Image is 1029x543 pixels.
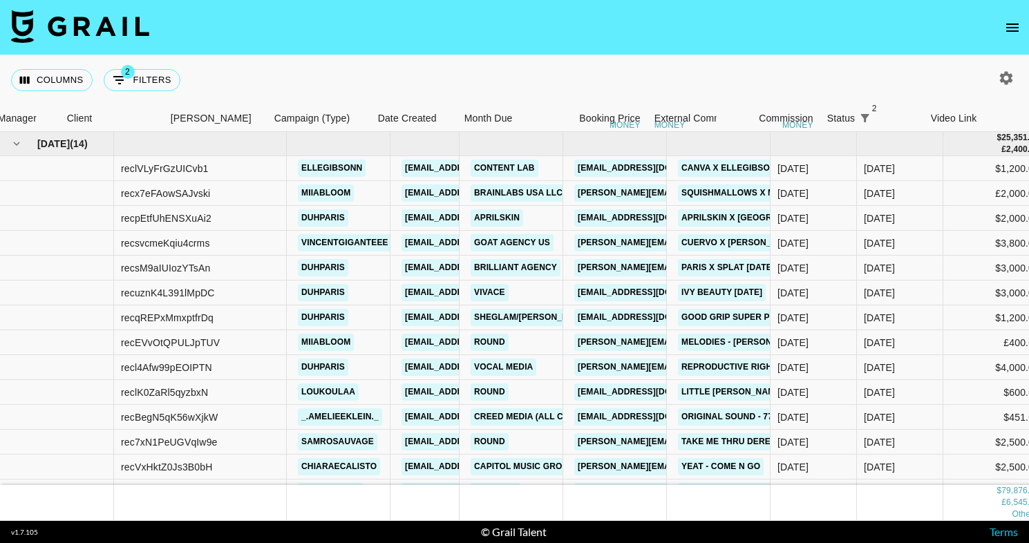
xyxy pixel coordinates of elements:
a: [PERSON_NAME][EMAIL_ADDRESS][DOMAIN_NAME] [574,359,800,376]
a: [EMAIL_ADDRESS][DOMAIN_NAME] [402,334,556,351]
a: APRILSKIN [471,209,523,227]
a: duhparis [298,284,348,301]
a: [PERSON_NAME][EMAIL_ADDRESS][PERSON_NAME][DOMAIN_NAME] [574,234,871,251]
a: Reproductive Rights Campaign [678,359,834,376]
a: Brilliant Agency [471,259,560,276]
div: 22/09/2025 [777,261,809,275]
a: Good Grip Super Power Duo [678,309,820,326]
div: 07/08/2025 [777,187,809,200]
div: Date Created [378,105,437,132]
div: 09/10/2025 [777,410,809,424]
div: Status [820,105,924,132]
a: [PERSON_NAME] - Tiramisu [678,483,804,500]
div: 03/10/2025 [777,385,809,399]
div: Oct '25 [864,311,895,325]
div: Oct '25 [864,162,895,175]
div: Oct '25 [864,286,895,300]
a: Vocal Media [471,359,536,376]
div: Video Link [931,105,977,132]
div: 09/10/2025 [777,460,809,474]
div: Oct '25 [864,336,895,350]
div: 12/09/2025 [777,236,809,250]
a: Brainlabs USA LLC [471,184,566,202]
button: open drawer [999,14,1026,41]
span: 2 [121,65,135,79]
a: Capitol Music Group [471,458,577,475]
a: [EMAIL_ADDRESS][DOMAIN_NAME] [402,433,556,450]
img: Grail Talent [11,10,149,43]
div: recsvcmeKqiu4crms [121,236,210,250]
a: miiabloom [298,334,354,351]
div: Status [827,105,856,132]
div: money [610,121,641,129]
a: [EMAIL_ADDRESS][DOMAIN_NAME] [574,284,729,301]
div: 09/10/2025 [777,435,809,449]
a: Paris x Splat [DATE] [678,259,778,276]
div: Client [67,105,93,132]
div: Video Link [924,105,1028,132]
div: recl4Afw99pEOIPTN [121,361,212,374]
button: Show filters [855,108,874,128]
div: Oct '25 [864,236,895,250]
a: VIVACE [471,284,509,301]
a: duhparis [298,209,348,227]
div: Month Due [464,105,513,132]
div: External Commission [654,105,748,132]
div: £ [1001,144,1006,155]
div: Month Due [457,105,544,132]
div: Booker [164,105,267,132]
a: [PERSON_NAME][EMAIL_ADDRESS][DOMAIN_NAME] [574,433,800,450]
div: recpEtfUhENSXuAi2 [121,211,211,225]
div: money [782,121,813,129]
a: _.amelieeklein._ [298,408,382,426]
div: Oct '25 [864,261,895,275]
div: recqREPxMmxptfrDq [121,311,214,325]
div: Oct '25 [864,460,895,474]
a: [EMAIL_ADDRESS][DOMAIN_NAME] [402,458,556,475]
a: [EMAIL_ADDRESS][DOMAIN_NAME] [402,209,556,227]
a: [EMAIL_ADDRESS][DOMAIN_NAME] [402,184,556,202]
button: Show filters [104,69,180,91]
a: [EMAIL_ADDRESS][DOMAIN_NAME] [402,408,556,426]
a: Goat Agency US [471,234,554,251]
a: Ivy Beauty [DATE] [678,284,766,301]
a: APRILSKIN X [GEOGRAPHIC_DATA] [678,209,831,227]
div: 23/09/2025 [777,286,809,300]
a: [EMAIL_ADDRESS][DOMAIN_NAME] [402,259,556,276]
div: Campaign (Type) [267,105,371,132]
div: Oct '25 [864,361,895,374]
a: chiaraecalisto [298,458,380,475]
div: $ [997,485,1001,497]
span: ( 14 ) [70,137,88,151]
a: nottrebeca [298,483,364,500]
a: Content Lab [471,160,538,177]
a: [PERSON_NAME][EMAIL_ADDRESS][DOMAIN_NAME] [574,334,800,351]
div: Oct '25 [864,410,895,424]
a: Terms [990,525,1018,538]
span: [DATE] [37,137,70,151]
a: [PERSON_NAME][EMAIL_ADDRESS][PERSON_NAME][DOMAIN_NAME] [574,184,871,202]
a: duhparis [298,359,348,376]
a: Little [PERSON_NAME] Concert [678,383,831,401]
a: [PERSON_NAME][EMAIL_ADDRESS][PERSON_NAME][DOMAIN_NAME] [574,458,871,475]
a: [EMAIL_ADDRESS][DOMAIN_NAME] [574,209,729,227]
a: Cuervo X [PERSON_NAME] [678,234,802,251]
a: duhparis [298,259,348,276]
a: Creed Media (All Campaigns) [471,408,614,426]
div: © Grail Talent [481,525,547,539]
div: rec7xN1PeUGVqIw9e [121,435,218,449]
div: recBegN5qK56wXjkW [121,410,218,424]
a: [EMAIL_ADDRESS][DOMAIN_NAME] [402,284,556,301]
div: money [654,121,686,129]
a: [EMAIL_ADDRESS][DOMAIN_NAME] [402,309,556,326]
div: $ [997,132,1001,144]
div: v 1.7.105 [11,528,38,537]
a: Melodies - [PERSON_NAME] [678,334,808,351]
a: Round [471,383,509,401]
div: reclK0ZaRl5qyzbxN [121,385,208,399]
a: loukoulaa [298,383,359,401]
a: Squishmallows X Mia [678,184,787,202]
div: 03/10/2025 [777,361,809,374]
div: 2 active filters [855,108,874,128]
div: recsM9aIUIozYTsAn [121,261,210,275]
